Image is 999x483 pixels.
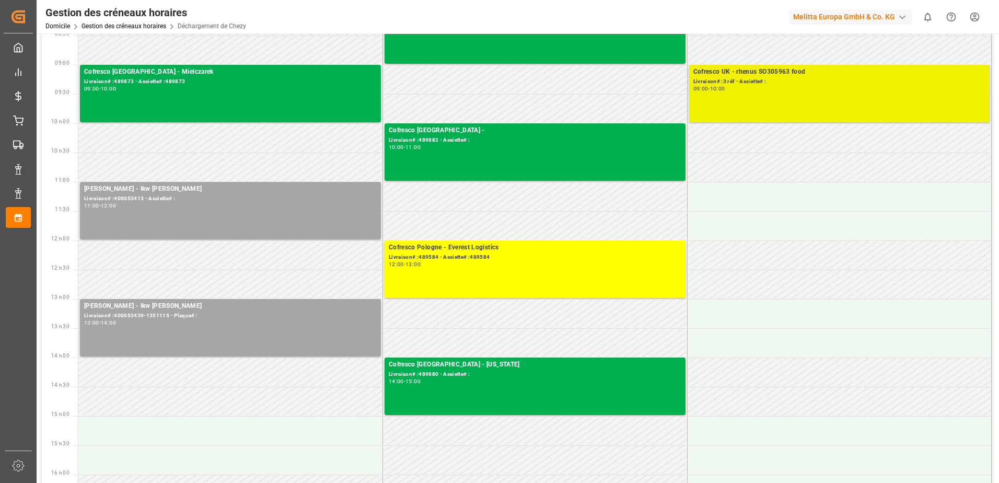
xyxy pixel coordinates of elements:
div: - [99,320,101,325]
div: 11:00 [84,203,99,208]
div: Livraison# :400053413 - Assiette# : [84,194,377,203]
div: 10:00 [389,145,404,149]
div: 13:00 [405,262,421,267]
span: 11:30 [55,206,69,212]
div: Cofresco Pologne - Everest Logistics [389,243,681,253]
a: Gestion des créneaux horaires [82,22,166,30]
div: - [404,379,405,384]
span: 12 h 00 [51,236,69,241]
div: Cofresco UK - rhenus SO305963 food [693,67,986,77]
div: 10:00 [710,86,725,91]
div: Cofresco [GEOGRAPHIC_DATA] - Mielczarek [84,67,377,77]
span: 16 h 00 [51,470,69,476]
button: Centre d’aide [939,5,963,29]
span: 14 h 00 [51,353,69,359]
div: 09:00 [84,86,99,91]
div: Livraison# :489880 - Assiette# : [389,370,681,379]
div: Livraison# :489882 - Assiette# : [389,136,681,145]
div: Livraison# :400053439-1351115 - Plaque# : [84,312,377,320]
div: - [404,145,405,149]
span: 13 h 30 [51,324,69,329]
span: 10 h 30 [51,148,69,154]
span: 13 h 00 [51,294,69,300]
span: 12 h 30 [51,265,69,271]
span: 09:00 [55,60,69,66]
button: Melitta Europa GmbH & Co. KG [789,7,916,27]
div: 15:00 [405,379,421,384]
div: 13:00 [84,320,99,325]
div: - [99,86,101,91]
span: 15 h 00 [51,411,69,417]
button: Afficher 0 nouvelles notifications [916,5,939,29]
div: Cofresco [GEOGRAPHIC_DATA] - [389,125,681,136]
span: 10 h 00 [51,119,69,124]
div: - [404,262,405,267]
div: - [708,86,710,91]
div: Gestion des créneaux horaires [45,5,246,20]
div: 10:00 [101,86,116,91]
div: - [99,203,101,208]
span: 15 h 30 [51,441,69,446]
div: [PERSON_NAME] - lkw [PERSON_NAME] [84,184,377,194]
div: 14:00 [101,320,116,325]
div: Livraison# :489584 - Assiette# :489584 [389,253,681,262]
span: 11:00 [55,177,69,183]
span: 14 h 30 [51,382,69,388]
div: 12:00 [101,203,116,208]
span: 09:30 [55,89,69,95]
div: Cofresco [GEOGRAPHIC_DATA] - [US_STATE] [389,360,681,370]
div: 09:00 [693,86,708,91]
a: Domicile [45,22,70,30]
div: Livraison# :3 réf - Assiette# : [693,77,986,86]
font: Melitta Europa GmbH & Co. KG [793,11,895,22]
div: [PERSON_NAME] - lkw [PERSON_NAME] [84,301,377,312]
div: 12:00 [389,262,404,267]
div: 11:00 [405,145,421,149]
div: 14:00 [389,379,404,384]
div: Livraison# :489873 - Assiette# :489873 [84,77,377,86]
